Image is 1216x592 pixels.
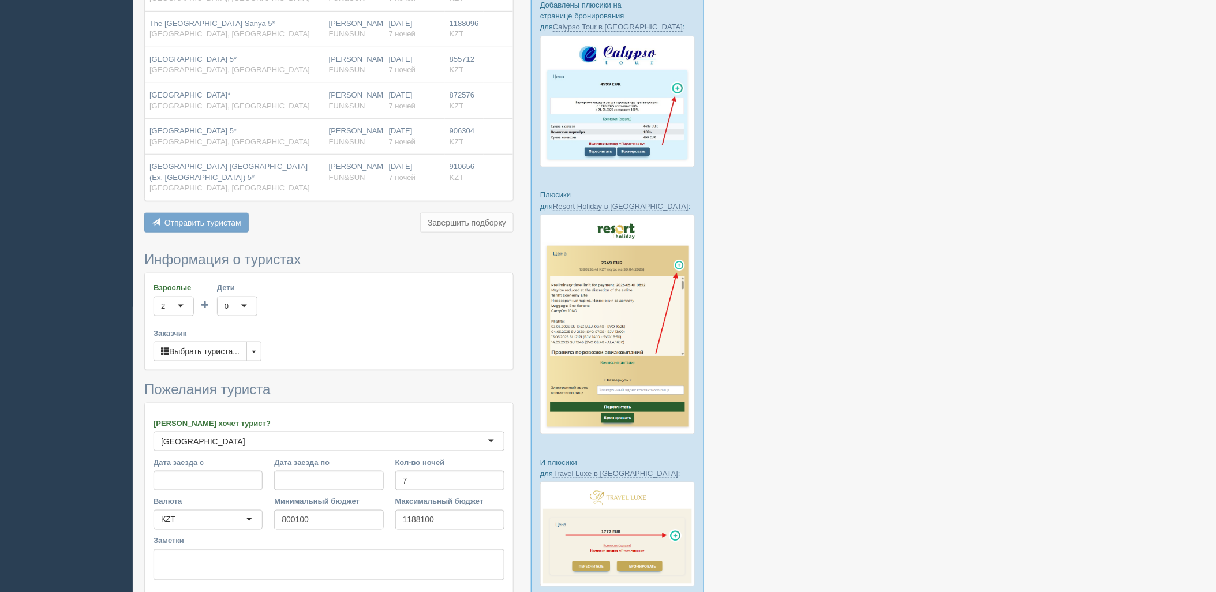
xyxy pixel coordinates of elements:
[553,202,689,211] a: Resort Holiday в [GEOGRAPHIC_DATA]
[154,282,194,293] label: Взрослые
[450,19,479,28] span: 1188096
[144,381,270,397] span: Пожелания туриста
[149,19,275,28] span: The [GEOGRAPHIC_DATA] Sanya 5*
[329,102,365,110] span: FUN&SUN
[149,91,230,99] span: [GEOGRAPHIC_DATA]*
[389,54,440,76] div: [DATE]
[540,482,695,587] img: travel-luxe-%D0%BF%D0%BE%D0%B4%D0%B1%D0%BE%D1%80%D0%BA%D0%B0-%D1%81%D1%80%D0%BC-%D0%B4%D0%BB%D1%8...
[450,65,464,74] span: KZT
[154,535,504,546] label: Заметки
[395,471,504,490] input: 7-10 или 7,10,14
[329,29,365,38] span: FUN&SUN
[540,215,695,435] img: resort-holiday-%D0%BF%D1%96%D0%B4%D0%B1%D1%96%D1%80%D0%BA%D0%B0-%D1%81%D1%80%D0%BC-%D0%B4%D0%BB%D...
[389,29,416,38] span: 7 ночей
[329,162,380,183] div: [PERSON_NAME]
[389,162,440,183] div: [DATE]
[274,496,383,507] label: Минимальный бюджет
[161,514,175,526] div: KZT
[329,65,365,74] span: FUN&SUN
[540,36,695,168] img: calypso-tour-proposal-crm-for-travel-agency.jpg
[149,65,310,74] span: [GEOGRAPHIC_DATA], [GEOGRAPHIC_DATA]
[217,282,257,293] label: Дети
[225,301,229,312] div: 0
[389,137,416,146] span: 7 ночей
[389,173,416,182] span: 7 ночей
[395,457,504,468] label: Кол-во ночей
[149,29,310,38] span: [GEOGRAPHIC_DATA], [GEOGRAPHIC_DATA]
[149,162,308,182] span: [GEOGRAPHIC_DATA] [GEOGRAPHIC_DATA] (Ex. [GEOGRAPHIC_DATA]) 5*
[329,126,380,147] div: [PERSON_NAME]
[144,213,249,233] button: Отправить туристам
[329,54,380,76] div: [PERSON_NAME]
[329,18,380,40] div: [PERSON_NAME]
[329,90,380,111] div: [PERSON_NAME]
[149,102,310,110] span: [GEOGRAPHIC_DATA], [GEOGRAPHIC_DATA]
[450,126,474,135] span: 906304
[329,137,365,146] span: FUN&SUN
[553,469,678,478] a: Travel Luxe в [GEOGRAPHIC_DATA]
[149,55,237,63] span: [GEOGRAPHIC_DATA] 5*
[389,18,440,40] div: [DATE]
[329,173,365,182] span: FUN&SUN
[154,342,247,361] button: Выбрать туриста...
[149,137,310,146] span: [GEOGRAPHIC_DATA], [GEOGRAPHIC_DATA]
[389,65,416,74] span: 7 ночей
[450,137,464,146] span: KZT
[154,457,263,468] label: Дата заезда с
[450,173,464,182] span: KZT
[553,23,683,32] a: Calypso Tour в [GEOGRAPHIC_DATA]
[389,90,440,111] div: [DATE]
[161,301,165,312] div: 2
[450,55,474,63] span: 855712
[450,102,464,110] span: KZT
[540,189,695,211] p: Плюсики для :
[149,183,310,192] span: [GEOGRAPHIC_DATA], [GEOGRAPHIC_DATA]
[149,126,237,135] span: [GEOGRAPHIC_DATA] 5*
[161,436,245,447] div: [GEOGRAPHIC_DATA]
[395,496,504,507] label: Максимальный бюджет
[154,328,504,339] label: Заказчик
[154,418,504,429] label: [PERSON_NAME] хочет турист?
[154,496,263,507] label: Валюта
[450,29,464,38] span: KZT
[540,457,695,479] p: И плюсики для :
[420,213,514,233] button: Завершить подборку
[144,252,514,267] h3: Информация о туристах
[389,126,440,147] div: [DATE]
[450,91,474,99] span: 872576
[389,102,416,110] span: 7 ночей
[274,457,383,468] label: Дата заезда по
[450,162,474,171] span: 910656
[164,218,241,227] span: Отправить туристам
